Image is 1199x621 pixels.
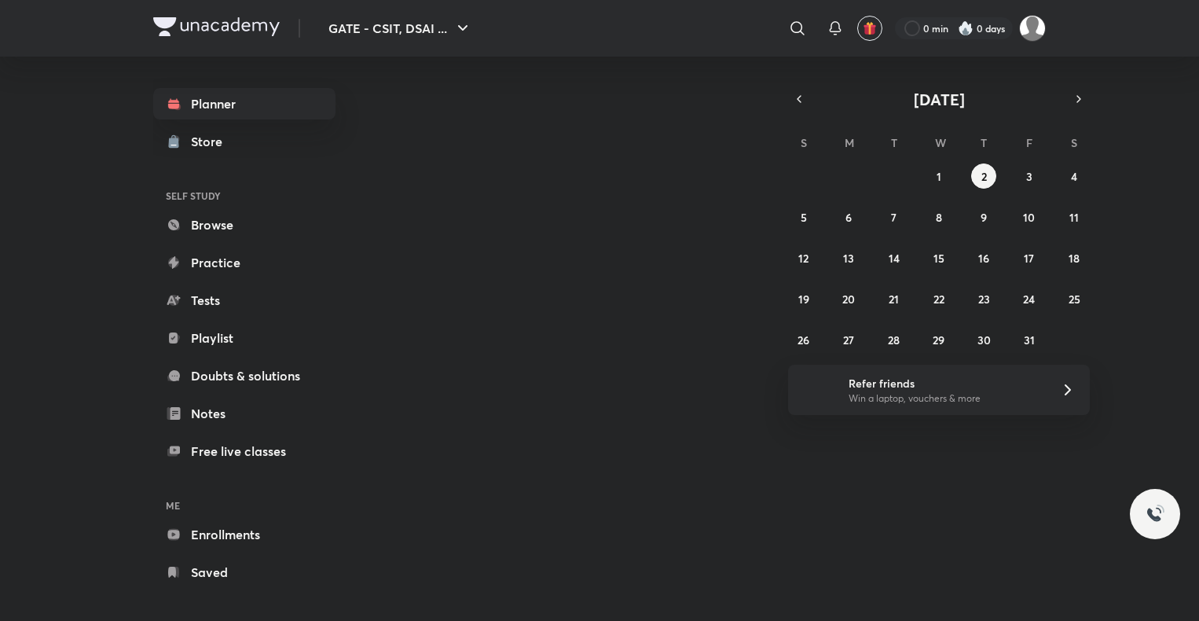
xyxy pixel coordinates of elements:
[849,391,1042,406] p: Win a laptop, vouchers & more
[153,557,335,588] a: Saved
[845,210,852,225] abbr: October 6, 2025
[842,292,855,307] abbr: October 20, 2025
[153,519,335,550] a: Enrollments
[843,251,854,266] abbr: October 13, 2025
[810,88,1068,110] button: [DATE]
[958,20,973,36] img: streak
[926,245,951,270] button: October 15, 2025
[153,182,335,209] h6: SELF STUDY
[1069,292,1080,307] abbr: October 25, 2025
[791,327,816,352] button: October 26, 2025
[319,13,482,44] button: GATE - CSIT, DSAI ...
[926,204,951,230] button: October 8, 2025
[1069,251,1080,266] abbr: October 18, 2025
[981,210,987,225] abbr: October 9, 2025
[153,322,335,354] a: Playlist
[153,17,280,40] a: Company Logo
[978,292,990,307] abbr: October 23, 2025
[914,89,965,110] span: [DATE]
[153,285,335,316] a: Tests
[801,374,832,406] img: referral
[971,164,996,189] button: October 2, 2025
[798,251,808,266] abbr: October 12, 2025
[891,135,897,150] abbr: Tuesday
[153,492,335,519] h6: ME
[857,16,882,41] button: avatar
[153,435,335,467] a: Free live classes
[863,21,877,35] img: avatar
[153,247,335,278] a: Practice
[937,169,941,184] abbr: October 1, 2025
[926,164,951,189] button: October 1, 2025
[882,245,907,270] button: October 14, 2025
[1017,327,1042,352] button: October 31, 2025
[1071,135,1077,150] abbr: Saturday
[836,245,861,270] button: October 13, 2025
[1024,251,1034,266] abbr: October 17, 2025
[936,210,942,225] abbr: October 8, 2025
[926,327,951,352] button: October 29, 2025
[1146,505,1164,524] img: ttu
[1017,204,1042,230] button: October 10, 2025
[153,360,335,391] a: Doubts & solutions
[882,327,907,352] button: October 28, 2025
[791,245,816,270] button: October 12, 2025
[978,251,989,266] abbr: October 16, 2025
[797,333,809,347] abbr: October 26, 2025
[1019,15,1046,42] img: Somya P
[845,135,854,150] abbr: Monday
[971,327,996,352] button: October 30, 2025
[933,251,944,266] abbr: October 15, 2025
[801,135,807,150] abbr: Sunday
[798,292,809,307] abbr: October 19, 2025
[889,251,900,266] abbr: October 14, 2025
[1023,210,1035,225] abbr: October 10, 2025
[882,286,907,311] button: October 21, 2025
[153,17,280,36] img: Company Logo
[153,126,335,157] a: Store
[1061,245,1087,270] button: October 18, 2025
[933,333,944,347] abbr: October 29, 2025
[153,88,335,119] a: Planner
[1071,169,1077,184] abbr: October 4, 2025
[1017,164,1042,189] button: October 3, 2025
[191,132,232,151] div: Store
[971,245,996,270] button: October 16, 2025
[1061,286,1087,311] button: October 25, 2025
[1061,204,1087,230] button: October 11, 2025
[933,292,944,307] abbr: October 22, 2025
[1023,292,1035,307] abbr: October 24, 2025
[935,135,946,150] abbr: Wednesday
[1024,333,1035,347] abbr: October 31, 2025
[801,210,807,225] abbr: October 5, 2025
[1061,164,1087,189] button: October 4, 2025
[153,209,335,241] a: Browse
[1026,135,1032,150] abbr: Friday
[888,333,900,347] abbr: October 28, 2025
[1069,210,1079,225] abbr: October 11, 2025
[889,292,899,307] abbr: October 21, 2025
[882,204,907,230] button: October 7, 2025
[836,204,861,230] button: October 6, 2025
[926,286,951,311] button: October 22, 2025
[843,333,854,347] abbr: October 27, 2025
[981,135,987,150] abbr: Thursday
[791,286,816,311] button: October 19, 2025
[836,327,861,352] button: October 27, 2025
[981,169,987,184] abbr: October 2, 2025
[891,210,896,225] abbr: October 7, 2025
[1026,169,1032,184] abbr: October 3, 2025
[1017,245,1042,270] button: October 17, 2025
[1017,286,1042,311] button: October 24, 2025
[971,286,996,311] button: October 23, 2025
[153,398,335,429] a: Notes
[849,375,1042,391] h6: Refer friends
[977,333,991,347] abbr: October 30, 2025
[791,204,816,230] button: October 5, 2025
[836,286,861,311] button: October 20, 2025
[971,204,996,230] button: October 9, 2025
